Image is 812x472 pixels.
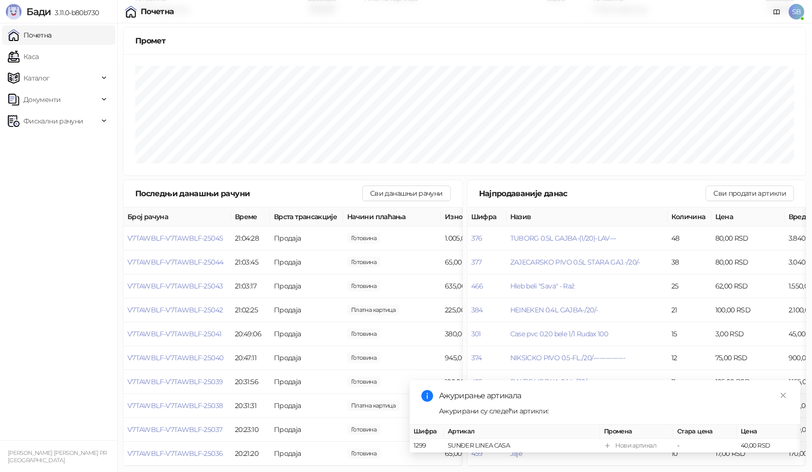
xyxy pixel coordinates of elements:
[711,250,785,274] td: 80,00 RSD
[441,322,514,346] td: 380,00 RSD
[347,328,380,339] span: 380,00
[471,258,482,267] button: 377
[441,346,514,370] td: 945,00 RSD
[270,274,343,298] td: Продаја
[231,226,270,250] td: 21:04:28
[362,185,450,201] button: Сви данашњи рачуни
[510,377,589,386] button: BALTIC VODKA 0.1 L-/30/-
[471,282,483,290] button: 466
[471,234,482,243] button: 376
[510,353,625,362] button: NIKSICKO PIVO 0.5-FL./20/---------------
[510,306,598,314] button: HEINEKEN 0.4L GAJBA-/20/-
[231,346,270,370] td: 20:47:11
[127,449,223,458] span: V7TAWBLF-V7TAWBLF-25036
[347,448,380,459] span: 65,00
[667,274,711,298] td: 25
[769,4,785,20] a: Документација
[441,226,514,250] td: 1.005,00 RSD
[127,377,223,386] button: V7TAWBLF-V7TAWBLF-25039
[347,257,380,267] span: 65,00
[347,424,380,435] span: 465,00
[780,392,787,399] span: close
[667,346,711,370] td: 12
[510,234,616,243] button: TUBORG 0.5L GAJBA-(1/20)-LAV---
[510,329,608,338] button: Case pvc 0.20 bele 1/1 Rudax 100
[711,226,785,250] td: 80,00 RSD
[343,207,441,226] th: Начини плаћања
[127,425,222,434] button: V7TAWBLF-V7TAWBLF-25037
[471,306,483,314] button: 384
[410,439,444,453] td: 1299
[347,281,380,291] span: 635,00
[127,401,223,410] button: V7TAWBLF-V7TAWBLF-25038
[347,233,380,244] span: 1.005,00
[711,207,785,226] th: Цена
[711,346,785,370] td: 75,00 RSD
[673,439,737,453] td: -
[231,207,270,226] th: Време
[231,370,270,394] td: 20:31:56
[270,250,343,274] td: Продаја
[270,346,343,370] td: Продаја
[23,111,83,131] span: Фискални рачуни
[711,370,785,394] td: 105,00 RSD
[441,250,514,274] td: 65,00 RSD
[270,207,343,226] th: Врста трансакције
[127,306,223,314] button: V7TAWBLF-V7TAWBLF-25042
[231,394,270,418] td: 20:31:31
[347,352,380,363] span: 945,00
[737,439,800,453] td: 40,00 RSD
[124,207,231,226] th: Број рачуна
[270,370,343,394] td: Продаја
[6,4,21,20] img: Logo
[421,390,433,402] span: info-circle
[127,282,223,290] span: V7TAWBLF-V7TAWBLF-25043
[441,298,514,322] td: 225,00 RSD
[667,207,711,226] th: Количина
[471,329,481,338] button: 301
[667,298,711,322] td: 21
[51,8,99,17] span: 3.11.0-b80b730
[231,442,270,466] td: 20:21:20
[127,258,223,267] button: V7TAWBLF-V7TAWBLF-25044
[231,274,270,298] td: 21:03:17
[510,258,640,267] button: ZAJECARSKO PIVO 0.5L STARA GAJ.-/20/-
[711,298,785,322] td: 100,00 RSD
[444,439,600,453] td: SUNĐER LINEA CASA
[439,406,789,416] div: Ажурирани су следећи артикли:
[8,450,107,464] small: [PERSON_NAME] [PERSON_NAME] PR [GEOGRAPHIC_DATA]
[23,90,61,109] span: Документи
[667,322,711,346] td: 15
[441,274,514,298] td: 635,00 RSD
[506,207,667,226] th: Назив
[667,226,711,250] td: 48
[231,298,270,322] td: 21:02:25
[711,322,785,346] td: 3,00 RSD
[467,207,506,226] th: Шифра
[347,400,399,411] span: 1.140,00
[510,282,575,290] button: Hleb beli "Sava" - Raž
[8,47,39,66] a: Каса
[141,8,174,16] div: Почетна
[778,390,789,401] a: Close
[127,234,223,243] span: V7TAWBLF-V7TAWBLF-25045
[127,353,223,362] button: V7TAWBLF-V7TAWBLF-25040
[615,441,656,451] div: Нови артикал
[444,425,600,439] th: Артикал
[231,418,270,442] td: 20:23:10
[471,353,482,362] button: 374
[270,418,343,442] td: Продаја
[347,305,399,315] span: 225,00
[8,25,52,45] a: Почетна
[127,329,221,338] span: V7TAWBLF-V7TAWBLF-25041
[270,442,343,466] td: Продаја
[667,370,711,394] td: 11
